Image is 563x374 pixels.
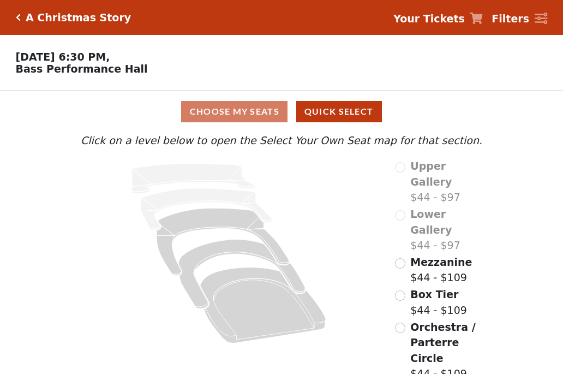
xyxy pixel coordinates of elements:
span: Lower Gallery [410,208,452,236]
strong: Filters [492,13,529,25]
button: Quick Select [296,101,382,122]
a: Your Tickets [393,11,483,27]
span: Orchestra / Parterre Circle [410,321,475,364]
span: Box Tier [410,288,458,300]
label: $44 - $109 [410,254,472,286]
span: Upper Gallery [410,160,452,188]
label: $44 - $97 [410,206,485,253]
a: Filters [492,11,547,27]
strong: Your Tickets [393,13,465,25]
p: Click on a level below to open the Select Your Own Seat map for that section. [78,133,485,149]
path: Upper Gallery - Seats Available: 0 [131,164,256,194]
h5: A Christmas Story [26,11,131,24]
label: $44 - $109 [410,287,467,318]
span: Mezzanine [410,256,472,268]
label: $44 - $97 [410,158,485,205]
a: Click here to go back to filters [16,14,21,21]
path: Orchestra / Parterre Circle - Seats Available: 253 [200,268,326,343]
path: Lower Gallery - Seats Available: 0 [141,188,273,230]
